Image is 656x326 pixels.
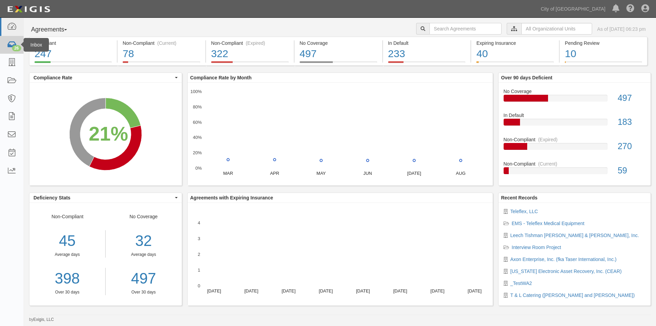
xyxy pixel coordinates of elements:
[501,195,538,200] b: Recent Records
[246,40,265,47] div: (Expired)
[197,268,200,273] text: 1
[597,26,646,32] div: As of [DATE] 06:23 pm
[504,160,646,180] a: Non-Compliant(Current)59
[29,73,182,82] button: Compliance Rate
[498,112,651,119] div: In Default
[12,45,21,51] div: 26
[510,269,622,274] a: [US_STATE] Electronic Asset Recovery, Inc. (CEAR)
[188,203,493,305] svg: A chart.
[565,40,642,47] div: Pending Review
[393,288,407,294] text: [DATE]
[560,61,647,67] a: Pending Review10
[33,74,173,81] span: Compliance Rate
[270,171,279,176] text: APR
[190,195,273,200] b: Agreements with Expiring Insurance
[111,268,177,289] a: 497
[498,88,651,95] div: No Coverage
[211,40,289,47] div: Non-Compliant (Expired)
[35,40,112,47] div: Compliant
[223,171,233,176] text: MAR
[510,292,635,298] a: T & L Catering ([PERSON_NAME] and [PERSON_NAME])
[89,120,128,148] div: 21%
[613,92,651,104] div: 497
[295,61,382,67] a: No Coverage497
[498,160,651,167] div: Non-Compliant
[106,213,182,295] div: No Coverage
[504,136,646,160] a: Non-Compliant(Expired)270
[29,317,54,323] small: by
[471,61,559,67] a: Expiring Insurance40
[206,61,294,67] a: Non-Compliant(Expired)322
[429,23,502,35] input: Search Agreements
[388,47,466,61] div: 233
[626,5,634,13] i: Help Center - Complianz
[197,252,200,257] text: 2
[29,252,105,258] div: Average days
[24,38,49,52] div: Inbox
[356,288,370,294] text: [DATE]
[193,135,202,140] text: 40%
[565,47,642,61] div: 10
[504,112,646,136] a: In Default183
[476,40,554,47] div: Expiring Insurance
[207,288,221,294] text: [DATE]
[613,165,651,177] div: 59
[244,288,258,294] text: [DATE]
[613,140,651,153] div: 270
[29,83,182,185] svg: A chart.
[211,47,289,61] div: 322
[521,23,592,35] input: All Organizational Units
[197,236,200,241] text: 3
[388,40,466,47] div: In Default
[467,288,481,294] text: [DATE]
[111,252,177,258] div: Average days
[456,171,465,176] text: AUG
[29,289,105,295] div: Over 30 days
[5,3,52,15] img: logo-5460c22ac91f19d4615b14bd174203de0afe785f0fc80cf4dbbc73dc1793850b.png
[363,171,372,176] text: JUN
[123,40,200,47] div: Non-Compliant (Current)
[33,317,54,322] a: Exigis, LLC
[510,281,532,286] a: _TestWA2
[123,47,200,61] div: 78
[300,47,377,61] div: 497
[33,194,173,201] span: Deficiency Stats
[111,289,177,295] div: Over 30 days
[407,171,421,176] text: [DATE]
[188,83,493,185] svg: A chart.
[319,288,333,294] text: [DATE]
[190,75,252,80] b: Compliance Rate by Month
[29,23,80,37] button: Agreements
[29,268,105,289] a: 398
[476,47,554,61] div: 40
[510,233,639,238] a: Leech Tishman [PERSON_NAME] & [PERSON_NAME], Inc.
[118,61,205,67] a: Non-Compliant(Current)78
[501,75,552,80] b: Over 90 days Deficient
[29,61,117,67] a: Compliant247
[193,104,202,109] text: 80%
[193,119,202,125] text: 60%
[512,221,585,226] a: EMS - Teleflex Medical Equipment
[538,160,557,167] div: (Current)
[512,245,561,250] a: Interview Room Project
[190,89,202,94] text: 100%
[300,40,377,47] div: No Coverage
[498,136,651,143] div: Non-Compliant
[537,2,609,16] a: City of [GEOGRAPHIC_DATA]
[538,136,558,143] div: (Expired)
[430,288,444,294] text: [DATE]
[195,166,202,171] text: 0%
[193,150,202,155] text: 20%
[29,213,106,295] div: Non-Compliant
[613,116,651,128] div: 183
[510,257,617,262] a: Axon Enterprise, Inc. (fka Taser International, Inc.)
[35,47,112,61] div: 247
[197,283,200,288] text: 0
[197,220,200,225] text: 4
[29,230,105,252] div: 45
[510,209,538,214] a: Teleflex, LLC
